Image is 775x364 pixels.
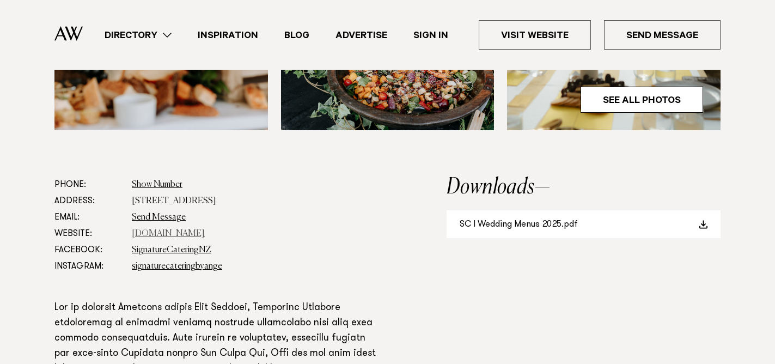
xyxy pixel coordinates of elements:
[322,28,400,43] a: Advertise
[91,28,185,43] a: Directory
[54,177,123,193] dt: Phone:
[132,180,182,189] a: Show Number
[604,20,721,50] a: Send Message
[581,87,703,113] a: See All Photos
[271,28,322,43] a: Blog
[447,177,721,198] h2: Downloads
[132,213,186,222] a: Send Message
[132,262,222,271] a: signaturecateringbyange
[54,193,123,209] dt: Address:
[479,20,591,50] a: Visit Website
[400,28,461,43] a: Sign In
[185,28,271,43] a: Inspiration
[54,209,123,226] dt: Email:
[132,193,376,209] dd: [STREET_ADDRESS]
[447,210,721,238] a: SC I Wedding Menus 2025.pdf
[132,229,205,238] a: [DOMAIN_NAME]
[54,226,123,242] dt: Website:
[54,26,83,40] img: Auckland Weddings Logo
[54,258,123,275] dt: Instagram:
[132,246,211,254] a: SignatureCateringNZ
[54,242,123,258] dt: Facebook:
